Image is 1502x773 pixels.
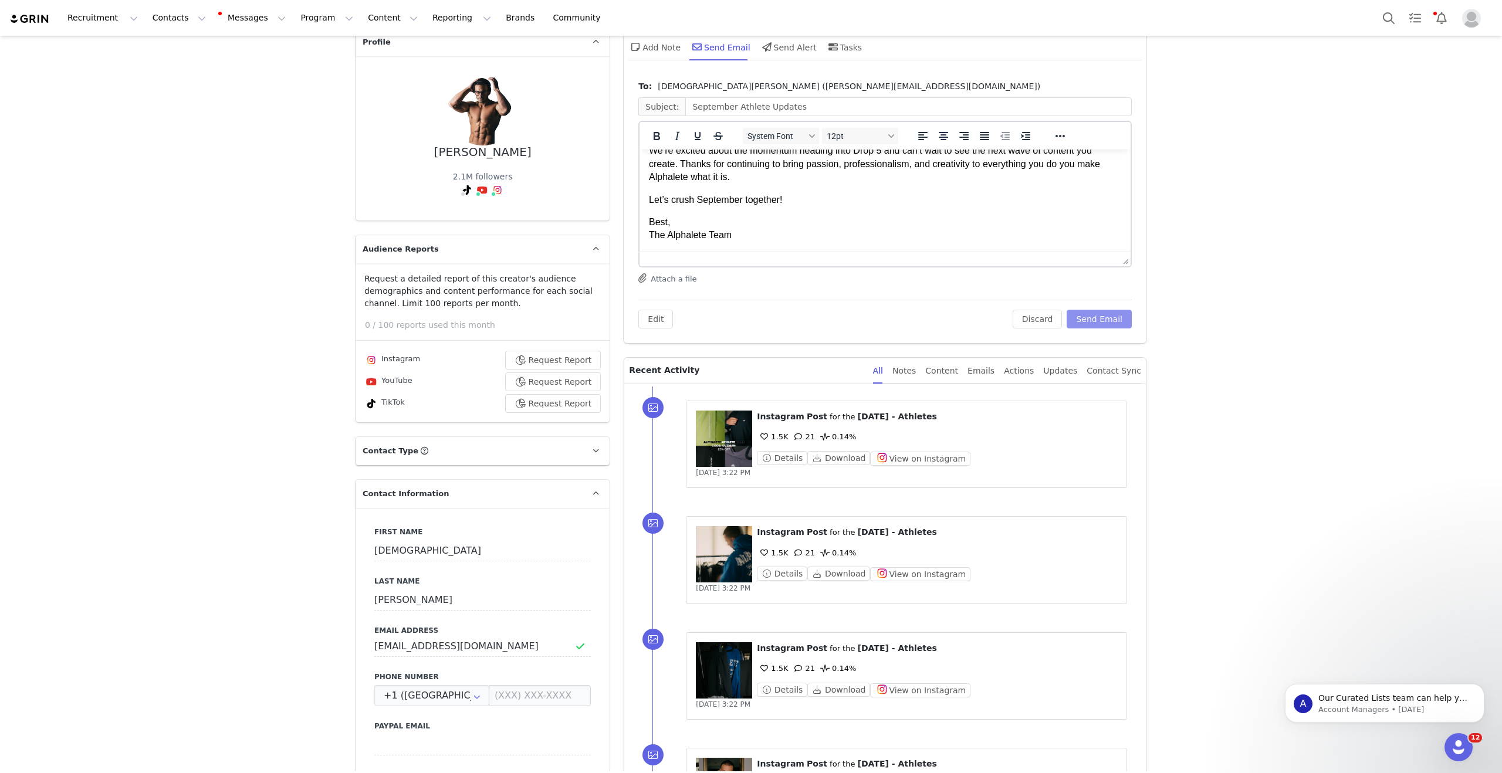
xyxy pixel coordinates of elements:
[791,432,816,441] span: 21
[1118,252,1131,266] div: Press the Up and Down arrow keys to resize the editor.
[505,372,601,391] button: Request Report
[892,358,916,384] div: Notes
[933,128,953,144] button: Align center
[870,454,970,463] a: View on Instagram
[1267,659,1502,741] iframe: Intercom notifications message
[743,128,819,144] button: Fonts
[858,759,937,768] span: [DATE] - Athletes
[757,759,804,768] span: Instagram
[690,33,750,61] div: Send Email
[757,642,1117,655] p: ⁨ ⁩ ⁨ ⁩ for the ⁨ ⁩
[628,33,681,61] div: Add Note
[638,80,652,93] span: To:
[873,358,883,384] div: All
[870,567,970,581] button: View on Instagram
[747,131,805,141] span: System Font
[1429,5,1454,31] button: Notifications
[374,672,591,682] label: Phone Number
[364,375,412,389] div: YouTube
[925,358,958,384] div: Content
[1050,128,1070,144] button: Reveal or hide additional toolbar items
[696,700,750,708] span: [DATE] 3:22 PM
[967,358,994,384] div: Emails
[975,128,994,144] button: Justify
[818,664,856,673] span: 0.14%
[688,128,708,144] button: Underline
[9,13,50,25] img: grin logo
[1016,128,1036,144] button: Increase indent
[367,355,376,365] img: instagram.svg
[374,527,591,537] label: First Name
[757,432,788,441] span: 1.5K
[1004,358,1034,384] div: Actions
[363,36,391,48] span: Profile
[757,758,1117,770] p: ⁨ ⁩ ⁨ ⁩ for the ⁨ ⁩
[1013,310,1063,328] button: Discard
[913,128,933,144] button: Align left
[858,643,937,653] span: [DATE] - Athletes
[1087,358,1141,384] div: Contact Sync
[374,721,591,731] label: Paypal Email
[1455,9,1493,28] button: Profile
[638,310,673,328] button: Edit
[757,451,807,465] button: Details
[363,445,418,457] span: Contact Type
[827,131,884,141] span: 12pt
[214,5,293,31] button: Messages
[685,97,1132,116] input: Add a subject line
[696,584,750,592] span: [DATE] 3:22 PM
[638,97,685,116] span: Subject:
[1043,358,1077,384] div: Updates
[818,432,856,441] span: 0.14%
[858,527,937,537] span: [DATE] - Athletes
[60,5,145,31] button: Recruitment
[448,75,518,145] img: 2b4cde20-e94c-4792-9564-38dc88df45cb.jpg
[374,625,591,636] label: Email Address
[629,358,863,384] p: Recent Activity
[757,526,1117,538] p: ⁨ ⁩ ⁨ ⁩ for the ⁨ ⁩
[505,351,601,369] button: Request Report
[807,567,870,581] button: Download
[493,185,502,195] img: instagram.svg
[760,33,817,61] div: Send Alert
[640,150,1131,252] iframe: Rich Text Area
[995,128,1015,144] button: Decrease indent
[870,686,970,694] a: View on Instagram
[374,636,591,657] input: Email Address
[858,412,937,421] span: [DATE] - Athletes
[954,128,974,144] button: Align right
[1067,310,1132,328] button: Send Email
[757,664,788,673] span: 1.5K
[499,5,545,31] a: Brands
[870,452,970,466] button: View on Instagram
[1462,9,1481,28] img: placeholder-profile.jpg
[818,548,856,557] span: 0.14%
[364,396,405,411] div: TikTok
[696,469,750,477] span: [DATE] 3:22 PM
[822,128,898,144] button: Font sizes
[658,80,1040,93] span: [DEMOGRAPHIC_DATA][PERSON_NAME] ([PERSON_NAME][EMAIL_ADDRESS][DOMAIN_NAME])
[505,394,601,413] button: Request Report
[364,273,601,310] p: Request a detailed report of this creator's audience demographics and content performance for eac...
[757,683,807,697] button: Details
[791,548,816,557] span: 21
[361,5,425,31] button: Content
[757,411,1117,423] p: ⁨ ⁩ ⁨ ⁩ for the ⁨ ⁩
[807,451,870,465] button: Download
[1469,733,1482,743] span: 12
[363,488,449,500] span: Contact Information
[870,683,970,697] button: View on Instagram
[374,576,591,586] label: Last Name
[870,569,970,578] a: View on Instagram
[638,271,696,285] button: Attach a file
[807,759,827,768] span: Post
[365,319,610,331] p: 0 / 100 reports used this month
[757,527,804,537] span: Instagram
[9,66,482,93] p: Best, The Alphalete Team
[807,643,827,653] span: Post
[1402,5,1428,31] a: Tasks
